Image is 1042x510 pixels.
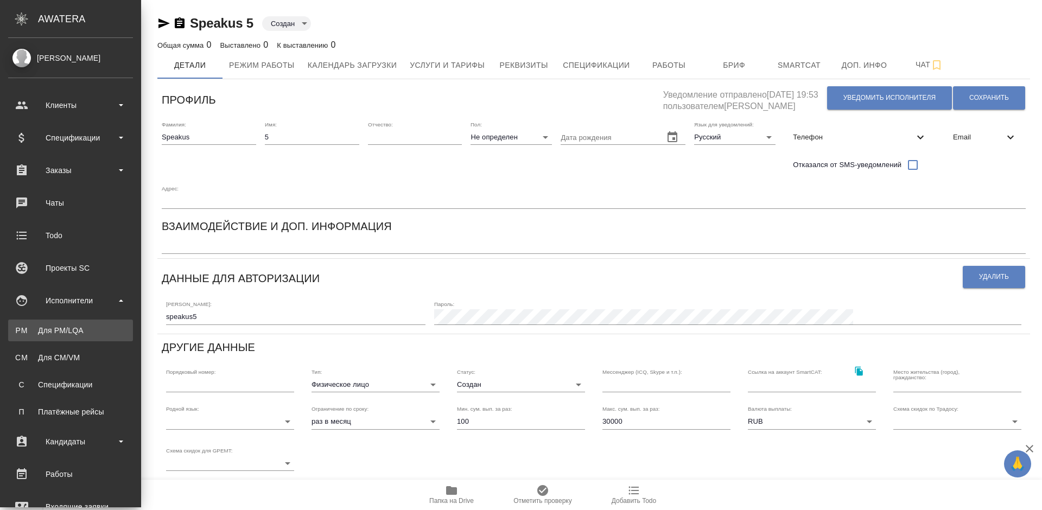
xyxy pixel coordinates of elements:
p: Общая сумма [157,41,206,49]
a: Speakus 5 [190,16,253,30]
div: Платёжные рейсы [14,406,128,417]
span: Услуги и тарифы [410,59,485,72]
span: Детали [164,59,216,72]
div: Клиенты [8,97,133,113]
span: Реквизиты [498,59,550,72]
a: ППлатёжные рейсы [8,401,133,423]
span: Доп. инфо [838,59,891,72]
div: Кандидаты [8,433,133,450]
div: Спецификации [8,130,133,146]
div: Исполнители [8,292,133,309]
span: Режим работы [229,59,295,72]
span: Работы [643,59,695,72]
a: Чаты [3,189,138,216]
button: Добавить Todo [588,480,679,510]
label: Адрес: [162,186,179,191]
label: Порядковый номер: [166,369,215,374]
span: 🙏 [1008,452,1027,475]
p: К выставлению [277,41,331,49]
a: Работы [3,461,138,488]
div: [PERSON_NAME] [8,52,133,64]
p: Выставлено [220,41,264,49]
div: Работы [8,466,133,482]
span: Добавить Todo [612,497,656,505]
label: Тип: [312,369,322,374]
div: 0 [220,39,269,52]
div: Телефон [784,125,936,149]
a: Todo [3,222,138,249]
label: Схема скидок по Традосу: [893,406,958,412]
button: Скопировать ссылку для ЯМессенджера [157,17,170,30]
a: CMДля CM/VM [8,347,133,368]
div: Todo [8,227,133,244]
div: Создан [457,377,585,392]
label: Мин. сум. вып. за раз: [457,406,512,412]
span: Календарь загрузки [308,59,397,72]
button: Отметить проверку [497,480,588,510]
label: Родной язык: [166,406,199,412]
div: Для PM/LQA [14,325,128,336]
div: Не определен [471,130,552,145]
button: Уведомить исполнителя [827,86,952,110]
div: 0 [157,39,212,52]
div: Проекты SC [8,260,133,276]
h6: Данные для авторизации [162,270,320,287]
a: ССпецификации [8,374,133,396]
span: Папка на Drive [429,497,474,505]
label: Язык для уведомлений: [694,122,754,127]
div: RUB [748,414,876,429]
h6: Другие данные [162,339,255,356]
div: Email [944,125,1026,149]
button: Папка на Drive [406,480,497,510]
label: Фамилия: [162,122,186,127]
span: Уведомить исполнителя [843,93,936,103]
div: Русский [694,130,776,145]
label: Имя: [265,122,277,127]
span: Бриф [708,59,760,72]
a: Проекты SC [3,254,138,282]
label: Место жительства (город), гражданство: [893,369,989,380]
label: Мессенджер (ICQ, Skype и т.п.): [602,369,682,374]
span: Smartcat [773,59,825,72]
span: Отметить проверку [513,497,571,505]
div: Для CM/VM [14,352,128,363]
label: Статус: [457,369,475,374]
label: Валюта выплаты: [748,406,792,412]
span: Сохранить [969,93,1009,103]
div: раз в месяц [312,414,440,429]
label: Макс. сум. вып. за раз: [602,406,660,412]
span: Email [953,132,1004,143]
svg: Подписаться [930,59,943,72]
div: Физическое лицо [312,377,440,392]
h6: Профиль [162,91,216,109]
label: Пол: [471,122,482,127]
a: PMДля PM/LQA [8,320,133,341]
button: Сохранить [953,86,1025,110]
span: Отказался от SMS-уведомлений [793,160,901,170]
button: 🙏 [1004,450,1031,477]
span: Чат [904,58,956,72]
div: Создан [262,16,311,31]
label: Пароль: [434,302,454,307]
div: Заказы [8,162,133,178]
span: Спецификации [563,59,630,72]
label: Отчество: [368,122,393,127]
h6: Взаимодействие и доп. информация [162,218,392,235]
div: AWATERA [38,8,141,30]
button: Скопировать ссылку [173,17,186,30]
label: [PERSON_NAME]: [166,302,212,307]
button: Удалить [963,266,1025,288]
label: Ограничение по сроку: [312,406,368,412]
span: Удалить [979,272,1009,282]
div: Спецификации [14,379,128,390]
div: 0 [277,39,335,52]
label: Схема скидок для GPEMT: [166,448,233,453]
button: Создан [268,19,298,28]
label: Ссылка на аккаунт SmartCAT: [748,369,822,374]
button: Скопировать ссылку [848,360,870,382]
h5: Уведомление отправлено [DATE] 19:53 пользователем [PERSON_NAME] [663,84,827,112]
span: Телефон [793,132,914,143]
div: Чаты [8,195,133,211]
